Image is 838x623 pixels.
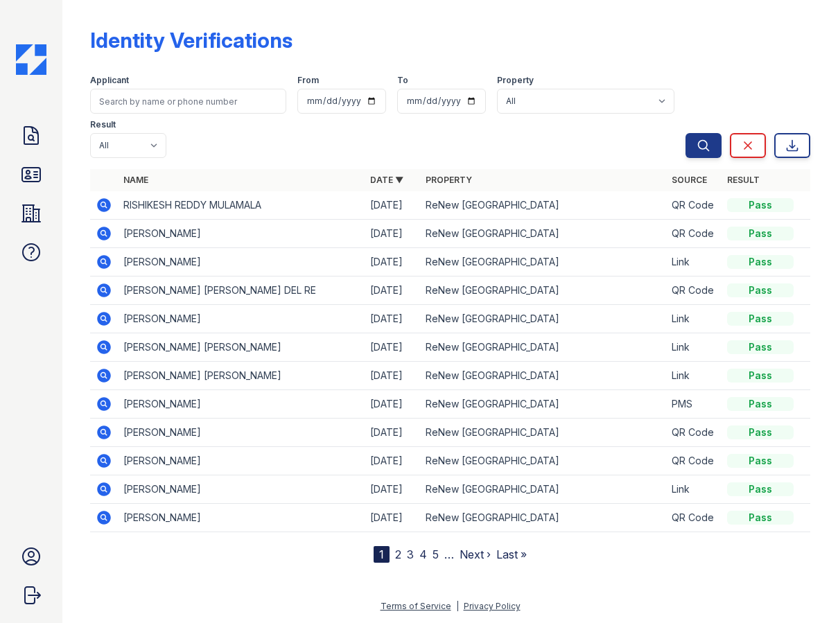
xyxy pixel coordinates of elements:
[118,390,365,419] td: [PERSON_NAME]
[727,340,794,354] div: Pass
[365,419,420,447] td: [DATE]
[420,447,667,475] td: ReNew [GEOGRAPHIC_DATA]
[666,447,722,475] td: QR Code
[420,277,667,305] td: ReNew [GEOGRAPHIC_DATA]
[118,419,365,447] td: [PERSON_NAME]
[365,305,420,333] td: [DATE]
[420,248,667,277] td: ReNew [GEOGRAPHIC_DATA]
[666,419,722,447] td: QR Code
[666,475,722,504] td: Link
[464,601,521,611] a: Privacy Policy
[426,175,472,185] a: Property
[381,601,451,611] a: Terms of Service
[420,305,667,333] td: ReNew [GEOGRAPHIC_DATA]
[496,547,527,561] a: Last »
[433,547,439,561] a: 5
[497,75,534,86] label: Property
[123,175,148,185] a: Name
[666,390,722,419] td: PMS
[727,255,794,269] div: Pass
[727,312,794,326] div: Pass
[727,283,794,297] div: Pass
[365,475,420,504] td: [DATE]
[420,362,667,390] td: ReNew [GEOGRAPHIC_DATA]
[397,75,408,86] label: To
[118,191,365,220] td: RISHIKESH REDDY MULAMALA
[419,547,427,561] a: 4
[365,248,420,277] td: [DATE]
[672,175,707,185] a: Source
[118,362,365,390] td: [PERSON_NAME] [PERSON_NAME]
[365,220,420,248] td: [DATE]
[118,220,365,248] td: [PERSON_NAME]
[118,447,365,475] td: [PERSON_NAME]
[297,75,319,86] label: From
[365,504,420,532] td: [DATE]
[370,175,403,185] a: Date ▼
[727,175,760,185] a: Result
[666,248,722,277] td: Link
[90,119,116,130] label: Result
[727,369,794,383] div: Pass
[16,44,46,75] img: CE_Icon_Blue-c292c112584629df590d857e76928e9f676e5b41ef8f769ba2f05ee15b207248.png
[374,546,390,563] div: 1
[444,546,454,563] span: …
[666,504,722,532] td: QR Code
[395,547,401,561] a: 2
[118,277,365,305] td: [PERSON_NAME] [PERSON_NAME] DEL RE
[420,191,667,220] td: ReNew [GEOGRAPHIC_DATA]
[460,547,491,561] a: Next ›
[118,504,365,532] td: [PERSON_NAME]
[666,191,722,220] td: QR Code
[727,454,794,468] div: Pass
[420,333,667,362] td: ReNew [GEOGRAPHIC_DATA]
[666,362,722,390] td: Link
[420,220,667,248] td: ReNew [GEOGRAPHIC_DATA]
[118,248,365,277] td: [PERSON_NAME]
[118,333,365,362] td: [PERSON_NAME] [PERSON_NAME]
[666,305,722,333] td: Link
[365,333,420,362] td: [DATE]
[90,89,286,114] input: Search by name or phone number
[727,227,794,240] div: Pass
[727,425,794,439] div: Pass
[365,277,420,305] td: [DATE]
[666,333,722,362] td: Link
[118,475,365,504] td: [PERSON_NAME]
[727,511,794,525] div: Pass
[420,390,667,419] td: ReNew [GEOGRAPHIC_DATA]
[365,191,420,220] td: [DATE]
[365,362,420,390] td: [DATE]
[420,475,667,504] td: ReNew [GEOGRAPHIC_DATA]
[365,390,420,419] td: [DATE]
[727,198,794,212] div: Pass
[420,419,667,447] td: ReNew [GEOGRAPHIC_DATA]
[420,504,667,532] td: ReNew [GEOGRAPHIC_DATA]
[666,220,722,248] td: QR Code
[90,28,293,53] div: Identity Verifications
[666,277,722,305] td: QR Code
[118,305,365,333] td: [PERSON_NAME]
[90,75,129,86] label: Applicant
[727,397,794,411] div: Pass
[727,482,794,496] div: Pass
[365,447,420,475] td: [DATE]
[456,601,459,611] div: |
[407,547,414,561] a: 3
